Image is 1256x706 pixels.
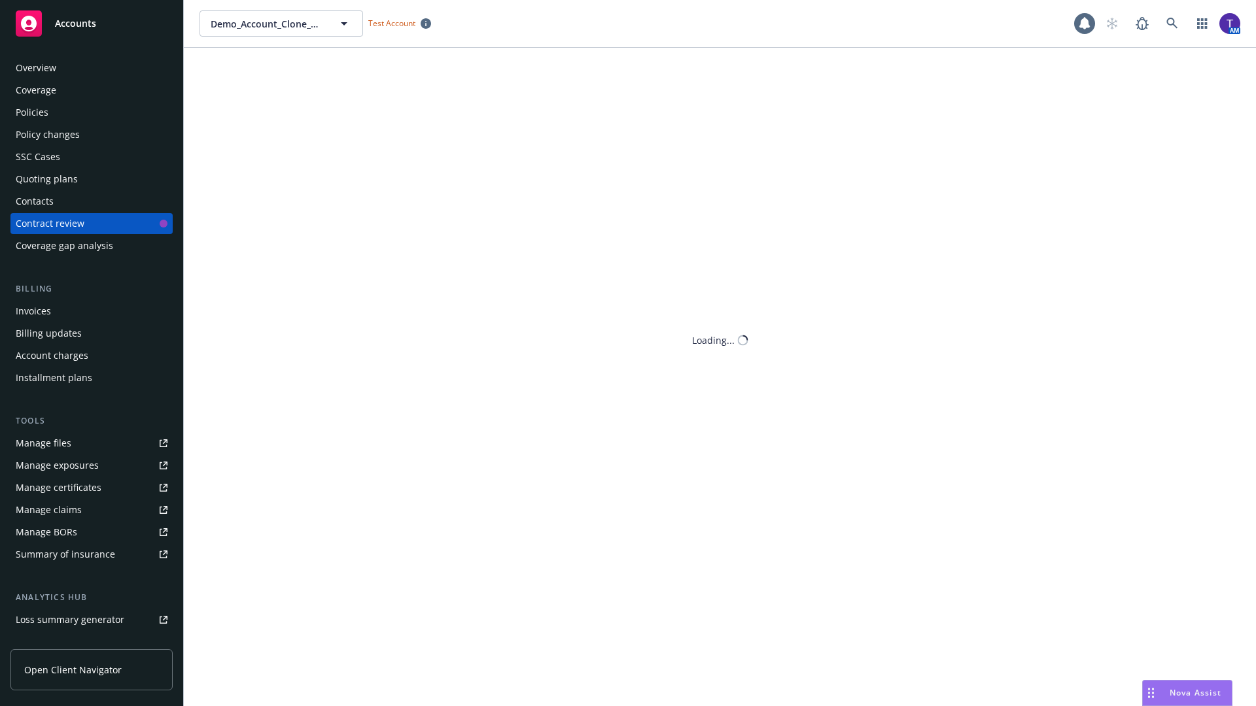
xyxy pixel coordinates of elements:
a: SSC Cases [10,146,173,167]
div: Manage claims [16,499,82,520]
div: Contract review [16,213,84,234]
span: Open Client Navigator [24,663,122,677]
a: Quoting plans [10,169,173,190]
div: Manage exposures [16,455,99,476]
a: Contract review [10,213,173,234]
span: Test Account [368,18,415,29]
a: Billing updates [10,323,173,344]
div: Account charges [16,345,88,366]
a: Overview [10,58,173,78]
div: Contacts [16,191,54,212]
a: Report a Bug [1129,10,1155,37]
div: Manage files [16,433,71,454]
div: Analytics hub [10,591,173,604]
div: SSC Cases [16,146,60,167]
div: Quoting plans [16,169,78,190]
div: Summary of insurance [16,544,115,565]
button: Nova Assist [1142,680,1232,706]
a: Search [1159,10,1185,37]
a: Summary of insurance [10,544,173,565]
a: Coverage gap analysis [10,235,173,256]
span: Nova Assist [1170,687,1221,698]
a: Manage exposures [10,455,173,476]
div: Billing updates [16,323,82,344]
div: Loss summary generator [16,609,124,630]
span: Test Account [363,16,436,30]
a: Installment plans [10,367,173,388]
div: Coverage [16,80,56,101]
div: Manage certificates [16,477,101,498]
span: Demo_Account_Clone_QA_CR_Tests_Demo [211,17,324,31]
div: Manage BORs [16,522,77,543]
a: Loss summary generator [10,609,173,630]
div: Tools [10,414,173,428]
a: Manage BORs [10,522,173,543]
a: Contacts [10,191,173,212]
div: Installment plans [16,367,92,388]
a: Coverage [10,80,173,101]
img: photo [1219,13,1240,34]
div: Policies [16,102,48,123]
a: Accounts [10,5,173,42]
div: Loading... [692,333,735,347]
div: Drag to move [1143,681,1159,705]
div: Invoices [16,301,51,322]
button: Demo_Account_Clone_QA_CR_Tests_Demo [200,10,363,37]
a: Policy changes [10,124,173,145]
a: Policies [10,102,173,123]
div: Policy changes [16,124,80,145]
a: Manage claims [10,499,173,520]
div: Overview [16,58,56,78]
a: Invoices [10,301,173,322]
a: Start snowing [1099,10,1125,37]
span: Accounts [55,18,96,29]
a: Account charges [10,345,173,366]
div: Billing [10,282,173,295]
a: Manage files [10,433,173,454]
a: Switch app [1189,10,1215,37]
div: Coverage gap analysis [16,235,113,256]
a: Manage certificates [10,477,173,498]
